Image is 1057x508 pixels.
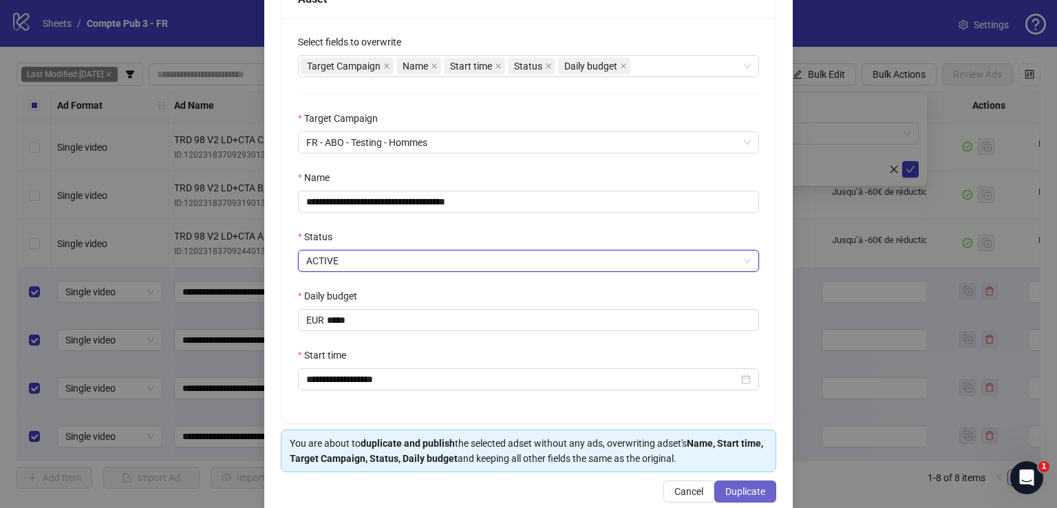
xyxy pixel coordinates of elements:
span: FR - ABO - Testing - Hommes [306,132,751,153]
button: Cancel [663,480,714,502]
span: ACTIVE [306,251,751,271]
input: Start time [306,372,738,387]
span: Target Campaign [301,58,394,74]
label: Daily budget [298,288,366,304]
input: Daily budget [327,310,758,330]
span: Status [514,59,542,74]
span: close [431,63,438,70]
span: Name [396,58,441,74]
span: Cancel [674,486,703,497]
span: Name [403,59,428,74]
span: Duplicate [725,486,765,497]
div: You are about to the selected adset without any ads, overwriting adset's and keeping all other fi... [290,436,767,466]
label: Target Campaign [298,111,387,126]
button: Duplicate [714,480,776,502]
span: Start time [450,59,492,74]
span: Daily budget [558,58,630,74]
span: Daily budget [564,59,617,74]
label: Select fields to overwrite [298,34,410,50]
span: Target Campaign [307,59,381,74]
span: Status [508,58,555,74]
input: Name [298,191,759,213]
span: close [620,63,627,70]
span: 1 [1038,461,1049,472]
iframe: Intercom live chat [1010,461,1043,494]
label: Name [298,170,339,185]
span: Start time [444,58,505,74]
span: close [383,63,390,70]
strong: duplicate and publish [361,438,455,449]
strong: Name, Start time, Target Campaign, Status, Daily budget [290,438,763,464]
label: Status [298,229,341,244]
label: Start time [298,348,355,363]
span: close [545,63,552,70]
span: close [495,63,502,70]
